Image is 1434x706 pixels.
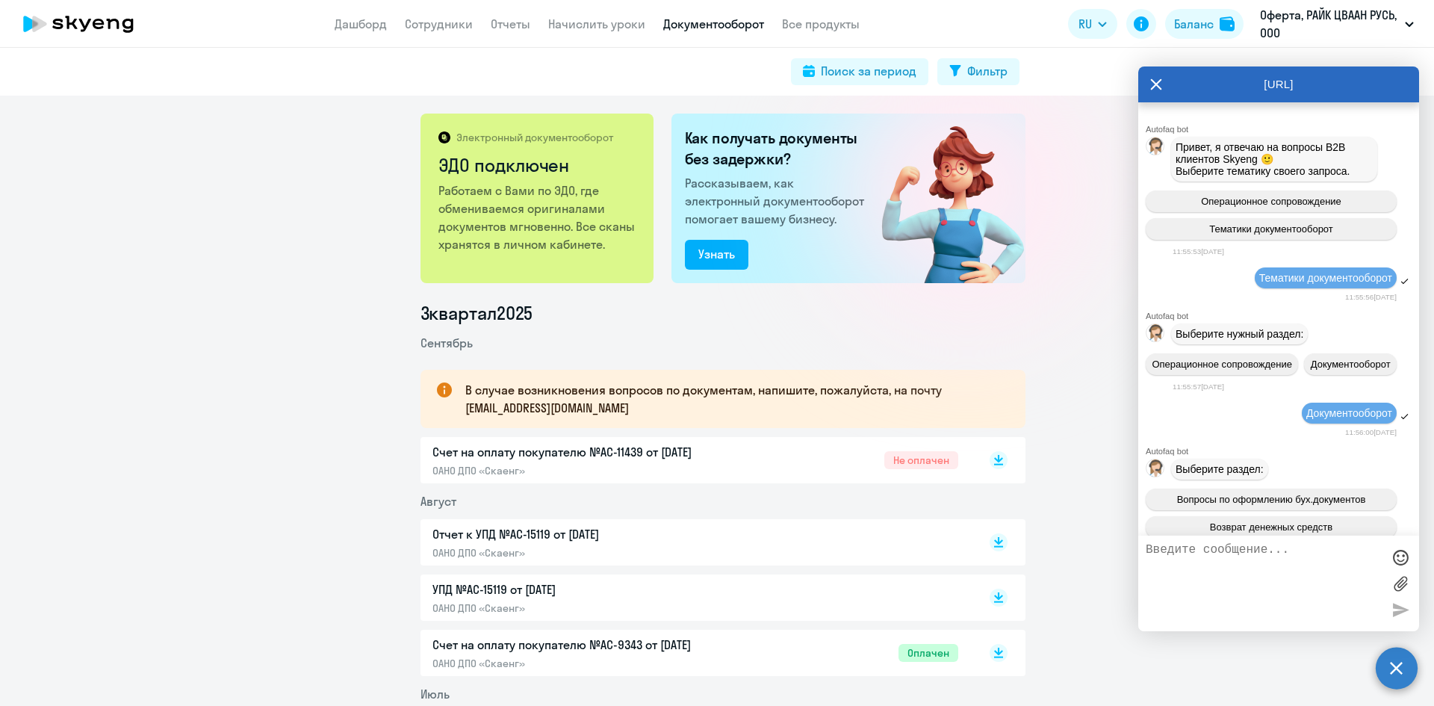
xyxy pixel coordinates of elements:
p: ОАНО ДПО «Скаенг» [432,601,746,615]
div: Фильтр [967,62,1008,80]
a: Отчеты [491,16,530,31]
button: Операционное сопровождение [1146,191,1397,212]
span: Операционное сопровождение [1152,359,1292,370]
div: Поиск за период [821,62,916,80]
a: Сотрудники [405,16,473,31]
img: bot avatar [1146,324,1165,346]
span: Тематики документооборот [1209,223,1333,235]
p: Электронный документооборот [456,131,613,144]
p: Счет на оплату покупателю №AC-9343 от [DATE] [432,636,746,654]
label: Лимит 10 файлов [1389,572,1412,595]
div: Узнать [698,245,735,263]
h2: ЭДО подключен [438,153,638,177]
span: Выберите раздел: [1176,463,1264,475]
p: В случае возникновения вопросов по документам, напишите, пожалуйста, на почту [EMAIL_ADDRESS][DOM... [465,381,999,417]
button: Балансbalance [1165,9,1244,39]
span: Июль [420,687,450,702]
img: bot avatar [1146,137,1165,159]
a: Начислить уроки [548,16,645,31]
p: Работаем с Вами по ЭДО, где обмениваемся оригиналами документов мгновенно. Все сканы хранятся в л... [438,182,638,253]
button: Операционное сопровождение [1146,353,1298,375]
p: Оферта, РАЙК ЦВААН РУСЬ, ООО [1260,6,1399,42]
div: Баланс [1174,15,1214,33]
a: Отчет к УПД №AC-15119 от [DATE]ОАНО ДПО «Скаенг» [432,525,958,560]
span: Документооборот [1306,407,1392,419]
span: Операционное сопровождение [1201,196,1341,207]
button: Документооборот [1304,353,1397,375]
button: Оферта, РАЙК ЦВААН РУСЬ, ООО [1253,6,1421,42]
p: Отчет к УПД №AC-15119 от [DATE] [432,525,746,543]
button: Возврат денежных средств [1146,516,1397,538]
p: Рассказываем, как электронный документооборот помогает вашему бизнесу. [685,174,870,228]
span: Выберите нужный раздел: [1176,328,1303,340]
span: Не оплачен [884,451,958,469]
h2: Как получать документы без задержки? [685,128,870,170]
p: ОАНО ДПО «Скаенг» [432,657,746,670]
span: Оплачен [898,644,958,662]
li: 3 квартал 2025 [420,301,1025,325]
time: 11:55:53[DATE] [1173,247,1224,256]
p: ОАНО ДПО «Скаенг» [432,546,746,560]
span: RU [1078,15,1092,33]
img: connected [857,114,1025,283]
a: Дашборд [335,16,387,31]
span: Привет, я отвечаю на вопросы B2B клиентов Skyeng 🙂 Выберите тематику своего запроса. [1176,141,1350,177]
span: Тематики документооборот [1259,272,1392,284]
p: Счет на оплату покупателю №AC-11439 от [DATE] [432,443,746,461]
button: Тематики документооборот [1146,218,1397,240]
div: Autofaq bot [1146,312,1419,321]
a: Счет на оплату покупателю №AC-11439 от [DATE]ОАНО ДПО «Скаенг»Не оплачен [432,443,958,477]
button: RU [1068,9,1117,39]
div: Autofaq bot [1146,125,1419,134]
span: Сентябрь [420,335,473,350]
p: ОАНО ДПО «Скаенг» [432,464,746,477]
span: Документооборот [1311,359,1391,370]
div: Autofaq bot [1146,447,1419,456]
img: balance [1220,16,1235,31]
button: Узнать [685,240,748,270]
time: 11:55:57[DATE] [1173,383,1224,391]
p: УПД №AC-15119 от [DATE] [432,580,746,598]
a: Документооборот [663,16,764,31]
a: Счет на оплату покупателю №AC-9343 от [DATE]ОАНО ДПО «Скаенг»Оплачен [432,636,958,670]
a: Все продукты [782,16,860,31]
img: bot avatar [1146,459,1165,481]
time: 11:55:56[DATE] [1345,293,1397,301]
button: Вопросы по оформлению бух.документов [1146,489,1397,510]
span: Август [420,494,456,509]
span: Вопросы по оформлению бух.документов [1177,494,1366,505]
button: Поиск за период [791,58,928,85]
time: 11:56:00[DATE] [1345,428,1397,436]
span: Возврат денежных средств [1210,521,1332,533]
button: Фильтр [937,58,1019,85]
a: УПД №AC-15119 от [DATE]ОАНО ДПО «Скаенг» [432,580,958,615]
